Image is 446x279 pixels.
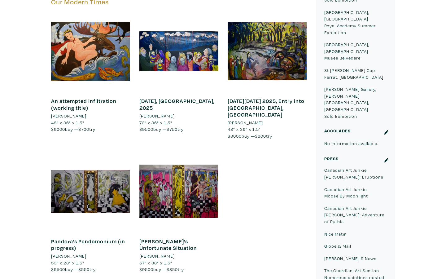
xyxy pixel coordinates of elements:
span: buy — try [228,133,272,139]
p: St [PERSON_NAME] Cap Ferrat, [GEOGRAPHIC_DATA] [324,67,387,80]
p: Canadian Art Junkie [PERSON_NAME]: Adventure of Pythia [324,205,387,225]
span: $8000 [228,133,242,139]
p: [GEOGRAPHIC_DATA], [GEOGRAPHIC_DATA] Royal Academy Summer Exhibition [324,9,387,36]
span: $9500 [139,266,153,272]
a: [DATE], [GEOGRAPHIC_DATA], 2025 [139,97,215,111]
small: Press [324,156,339,162]
a: [DATE][DATE] 2025, Entry into [GEOGRAPHIC_DATA], [GEOGRAPHIC_DATA] [228,97,304,118]
span: buy — try [51,126,95,132]
span: $9500 [139,126,153,132]
a: [PERSON_NAME] [228,119,307,126]
span: $9000 [51,126,65,132]
span: 48" x 36" x 1.5" [228,126,261,132]
span: $550 [78,266,90,272]
small: No information available. [324,140,378,146]
span: 72" x 36" x 1.5" [139,120,172,126]
p: Nice Matin [324,231,387,237]
span: 53" x 28" x 1.5" [51,260,84,266]
a: [PERSON_NAME] [139,113,218,119]
span: $750 [167,126,177,132]
p: [PERSON_NAME] Gallery, [PERSON_NAME][GEOGRAPHIC_DATA], [GEOGRAPHIC_DATA] Solo Exhibition [324,86,387,119]
p: [PERSON_NAME] 9 News [324,255,387,262]
span: $850 [167,266,178,272]
p: Globe & Mail [324,243,387,250]
li: [PERSON_NAME] [228,119,263,126]
span: $6500 [51,266,65,272]
span: buy — try [51,266,96,272]
li: [PERSON_NAME] [139,113,175,119]
span: buy — try [139,126,184,132]
a: [PERSON_NAME] [139,253,218,259]
p: [GEOGRAPHIC_DATA], [GEOGRAPHIC_DATA] Musee Belvedere [324,41,387,61]
li: [PERSON_NAME] [51,253,86,259]
li: [PERSON_NAME] [51,113,86,119]
a: Pandora's Pandomonium (in progress) [51,238,125,252]
span: buy — try [139,266,184,272]
a: An attempted infiltration (working title) [51,97,116,111]
p: Canadian Art Junkie [PERSON_NAME]: Eruptions [324,167,387,180]
small: Accolades [324,128,351,134]
p: Canadian Art Junkie Moose By Moonlight [324,186,387,199]
span: $700 [78,126,89,132]
span: $600 [255,133,266,139]
li: [PERSON_NAME] [139,253,175,259]
a: [PERSON_NAME] [51,113,130,119]
a: [PERSON_NAME]'s Unfortunate Situation [139,238,197,252]
span: 48" x 36" x 1.5" [51,120,84,126]
a: [PERSON_NAME] [51,253,130,259]
span: 57" x 38" x 1.5" [139,260,172,266]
